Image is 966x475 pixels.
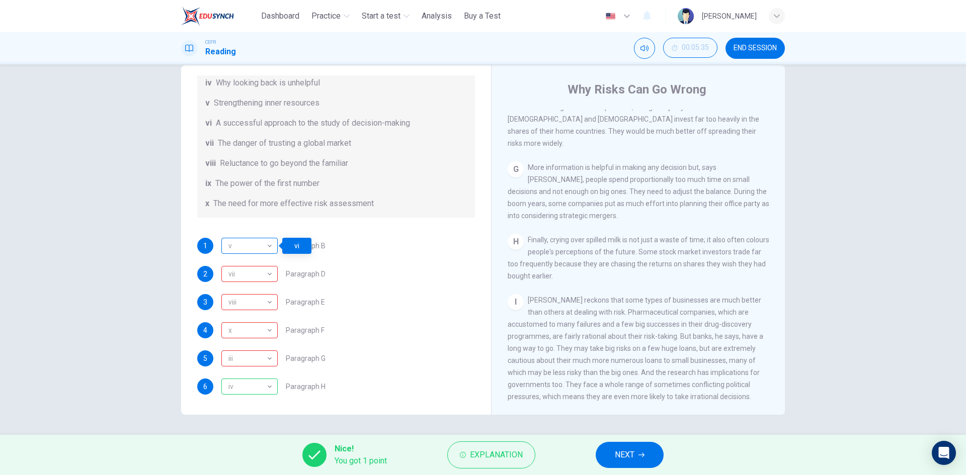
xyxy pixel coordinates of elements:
div: Mute [634,38,655,59]
div: [PERSON_NAME] [702,10,757,22]
span: Strengthening inner resources [214,97,319,109]
div: iii [221,344,274,373]
span: Start a test [362,10,400,22]
span: Paragraph E [286,299,325,306]
h1: Reading [205,46,236,58]
span: A successful approach to the study of decision-making [216,117,410,129]
span: 4 [203,327,207,334]
span: Paragraph H [286,383,326,390]
span: Paragraph D [286,270,326,277]
div: vi [221,238,278,254]
span: Analysis [422,10,452,22]
div: H [508,234,524,250]
span: iv [205,77,212,89]
span: x [205,198,209,210]
div: vii [221,260,274,289]
button: Start a test [358,7,414,25]
span: Buy a Test [464,10,501,22]
span: The power of the first number [215,177,319,189]
h4: Why Risks Can Go Wrong [568,81,706,98]
span: NEXT [615,448,634,462]
a: ELTC logo [181,6,257,26]
span: Why looking back is unhelpful [216,77,320,89]
span: Explanation [470,448,523,462]
div: x [221,316,274,345]
span: Reluctance to go beyond the familiar [220,157,348,169]
span: Practice [311,10,341,22]
span: Dashboard [261,10,299,22]
span: [PERSON_NAME] reckons that some types of businesses are much better than others at dealing with r... [508,296,763,401]
span: 2 [203,270,207,277]
img: ELTC logo [181,6,234,26]
div: iv [221,372,274,401]
div: viii [221,322,278,338]
span: v [205,97,210,109]
div: viii [221,288,274,317]
span: Paragraph F [286,327,325,334]
span: 3 [203,299,207,306]
span: vii [205,137,214,149]
span: 1 [203,242,207,249]
div: iii [221,294,278,310]
span: vi [205,117,212,129]
button: Explanation [447,441,535,468]
span: END SESSION [734,44,777,52]
span: 6 [203,383,207,390]
div: I [508,294,524,310]
div: Open Intercom Messenger [932,441,956,465]
button: Dashboard [257,7,303,25]
img: Profile picture [678,8,694,24]
button: NEXT [596,442,664,468]
button: Analysis [418,7,456,25]
span: The need for more effective risk assessment [213,198,374,210]
span: The danger of trusting a global market [218,137,351,149]
span: 00:05:35 [682,44,709,52]
div: G [508,161,524,177]
div: iv [221,378,278,395]
span: 5 [203,355,207,362]
div: ix [221,266,278,282]
img: en [604,13,617,20]
button: Practice [307,7,354,25]
span: You got 1 point [335,455,387,467]
div: v [221,232,274,260]
div: i [221,350,278,366]
button: Buy a Test [460,7,505,25]
span: ix [205,177,211,189]
span: viii [205,157,216,169]
div: Hide [663,38,717,59]
span: Finally, crying over spilled milk is not just a waste of time; it also often colours people's per... [508,236,769,280]
div: vi [282,238,311,254]
span: More information is helpful in making any decision but, says [PERSON_NAME], people spend proporti... [508,163,769,220]
button: END SESSION [726,38,785,59]
span: CEFR [205,39,216,46]
span: Paragraph G [286,355,326,362]
span: Nice! [335,443,387,455]
button: 00:05:35 [663,38,717,58]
